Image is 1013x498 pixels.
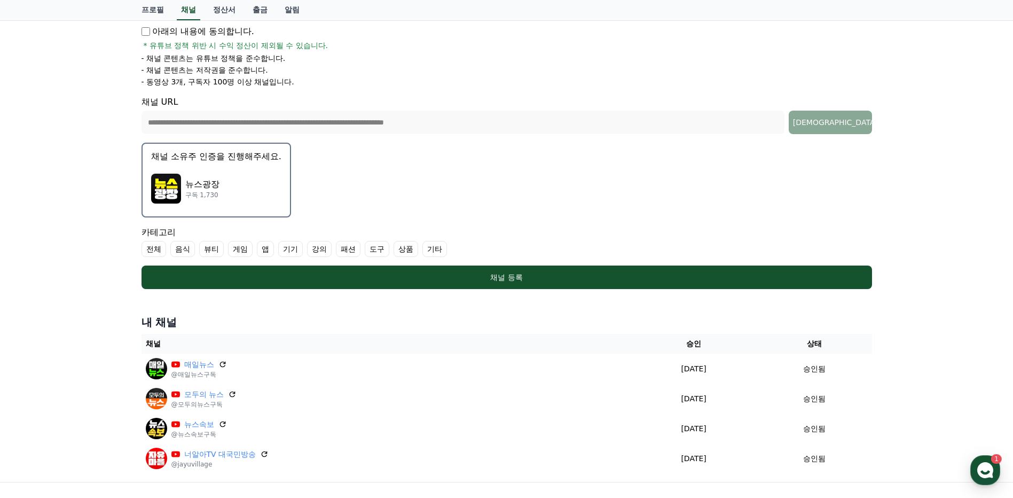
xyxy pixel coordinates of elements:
p: 구독 1,730 [185,191,219,199]
th: 채널 [142,334,631,354]
button: [DEMOGRAPHIC_DATA] [789,111,872,134]
a: 설정 [138,339,205,365]
label: 음식 [170,241,195,257]
span: 홈 [34,355,40,363]
p: - 채널 콘텐츠는 저작권을 준수합니다. [142,65,268,75]
label: 강의 [307,241,332,257]
label: 패션 [336,241,360,257]
p: [DATE] [635,363,752,375]
label: 뷰티 [199,241,224,257]
th: 상태 [757,334,872,354]
label: 앱 [257,241,274,257]
p: - 채널 콘텐츠는 유튜브 정책을 준수합니다. [142,53,286,64]
a: 뉴스속보 [184,419,214,430]
th: 승인 [631,334,757,354]
h4: 내 채널 [142,315,872,330]
p: 승인됨 [803,393,826,404]
p: @jayuvillage [171,460,269,469]
span: 대화 [98,355,111,364]
span: * 유튜브 정책 위반 시 수익 정산이 제외될 수 있습니다. [144,40,328,51]
p: [DATE] [635,453,752,464]
a: 홈 [3,339,70,365]
p: [DATE] [635,393,752,404]
img: 매일뉴스 [146,358,167,379]
a: 매일뉴스 [184,359,214,370]
p: 뉴스광장 [185,178,219,191]
label: 기기 [278,241,303,257]
p: @매일뉴스구독 [171,370,227,379]
img: 너알아TV 대국민방송 [146,448,167,469]
p: 승인됨 [803,363,826,375]
p: 채널 소유주 인증을 진행해주세요. [151,150,281,163]
img: 뉴스광장 [151,174,181,204]
p: @모두의뉴스구독 [171,400,237,409]
p: @뉴스속보구독 [171,430,227,439]
img: 모두의 뉴스 [146,388,167,409]
span: 1 [108,338,112,347]
div: 채널 URL [142,96,872,134]
label: 도구 [365,241,389,257]
p: 승인됨 [803,423,826,434]
div: 채널 등록 [163,272,851,283]
a: 모두의 뉴스 [184,389,224,400]
label: 게임 [228,241,253,257]
label: 기타 [422,241,447,257]
label: 전체 [142,241,166,257]
button: 채널 소유주 인증을 진행해주세요. 뉴스광장 뉴스광장 구독 1,730 [142,143,291,217]
div: 카테고리 [142,226,872,257]
div: [DEMOGRAPHIC_DATA] [793,117,868,128]
label: 상품 [394,241,418,257]
a: 1대화 [70,339,138,365]
a: 너알아TV 대국민방송 [184,449,256,460]
p: [DATE] [635,423,752,434]
img: 뉴스속보 [146,418,167,439]
p: - 동영상 3개, 구독자 100명 이상 채널입니다. [142,76,294,87]
button: 채널 등록 [142,266,872,289]
p: 승인됨 [803,453,826,464]
p: 아래의 내용에 동의합니다. [142,25,254,38]
span: 설정 [165,355,178,363]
